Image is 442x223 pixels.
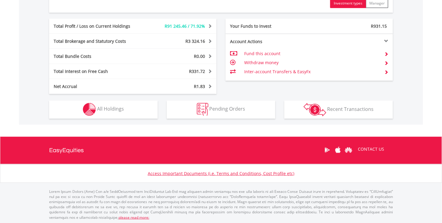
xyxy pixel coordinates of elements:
button: All Holdings [49,101,158,119]
span: R931.15 [371,23,387,29]
div: Your Funds to Invest [226,23,309,29]
div: Total Bundle Costs [49,53,147,59]
span: All Holdings [97,106,124,112]
a: Access Important Documents (i.e. Terms and Conditions, Cost Profile etc) [148,171,294,176]
span: R0.00 [194,53,205,59]
td: Inter-account Transfers & EasyFx [244,67,380,76]
span: Pending Orders [210,106,245,112]
span: R331.72 [189,68,205,74]
div: Account Actions [226,39,309,45]
td: Fund this account [244,49,380,58]
a: Google Play [322,141,333,159]
p: Lorem Ipsum Dolors (Ame) Con a/e SeddOeiusmod tem InciDiduntut Lab Etd mag aliquaen admin veniamq... [49,189,393,220]
div: Total Brokerage and Statutory Costs [49,38,147,44]
a: Huawei [343,141,354,159]
button: Recent Transactions [284,101,393,119]
span: R3 324.16 [185,38,205,44]
button: Pending Orders [167,101,275,119]
div: Net Accrual [49,83,147,90]
span: R91 245.46 / 71.92% [165,23,205,29]
span: Recent Transactions [327,106,374,112]
td: Withdraw money [244,58,380,67]
a: please read more: [118,215,149,220]
img: pending_instructions-wht.png [197,103,208,116]
a: EasyEquities [49,137,84,164]
img: holdings-wht.png [83,103,96,116]
span: R1.83 [194,83,205,89]
a: CONTACT US [354,141,388,158]
div: Total Profit / Loss on Current Holdings [49,23,147,29]
div: Total Interest on Free Cash [49,68,147,74]
img: transactions-zar-wht.png [304,103,326,116]
a: Apple [333,141,343,159]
